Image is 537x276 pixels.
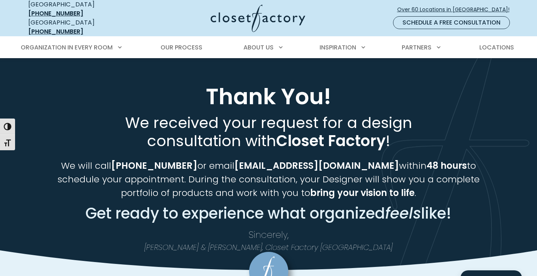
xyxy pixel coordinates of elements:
[144,242,393,253] em: [PERSON_NAME] & [PERSON_NAME], Closet Factory [GEOGRAPHIC_DATA]
[27,82,511,111] h1: Thank You!
[28,9,83,18] a: [PHONE_NUMBER]
[397,3,516,16] a: Over 60 Locations in [GEOGRAPHIC_DATA]!
[234,159,399,172] strong: [EMAIL_ADDRESS][DOMAIN_NAME]
[427,159,467,172] strong: 48 hours
[86,203,451,224] span: Get ready to experience what organized like!
[320,43,356,52] span: Inspiration
[243,43,274,52] span: About Us
[385,203,421,224] em: feels
[28,18,138,36] div: [GEOGRAPHIC_DATA]
[15,37,522,58] nav: Primary Menu
[125,112,412,151] span: We received your request for a design consultation with !
[276,130,386,151] strong: Closet Factory
[21,43,113,52] span: Organization in Every Room
[479,43,514,52] span: Locations
[393,16,510,29] a: Schedule a Free Consultation
[397,6,516,14] span: Over 60 Locations in [GEOGRAPHIC_DATA]!
[211,5,305,32] img: Closet Factory Logo
[111,159,197,172] strong: [PHONE_NUMBER]
[28,27,83,36] a: [PHONE_NUMBER]
[310,187,415,199] strong: bring your vision to life
[249,228,289,241] span: Sincerely,
[58,159,480,199] span: We will call or email within to schedule your appointment. During the consultation, your Designer...
[161,43,202,52] span: Our Process
[402,43,431,52] span: Partners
